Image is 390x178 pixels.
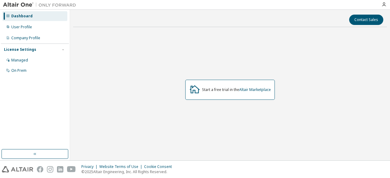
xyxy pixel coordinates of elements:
div: Website Terms of Use [99,164,144,169]
div: License Settings [4,47,36,52]
img: youtube.svg [67,166,76,173]
div: Start a free trial in the [202,87,271,92]
img: linkedin.svg [57,166,63,173]
div: User Profile [11,25,32,30]
button: Contact Sales [349,15,383,25]
div: Company Profile [11,36,40,40]
div: On Prem [11,68,27,73]
p: © 2025 Altair Engineering, Inc. All Rights Reserved. [81,169,175,174]
a: Altair Marketplace [239,87,271,92]
img: altair_logo.svg [2,166,33,173]
div: Cookie Consent [144,164,175,169]
div: Dashboard [11,14,33,19]
img: facebook.svg [37,166,43,173]
div: Managed [11,58,28,63]
img: instagram.svg [47,166,53,173]
div: Privacy [81,164,99,169]
img: Altair One [3,2,79,8]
